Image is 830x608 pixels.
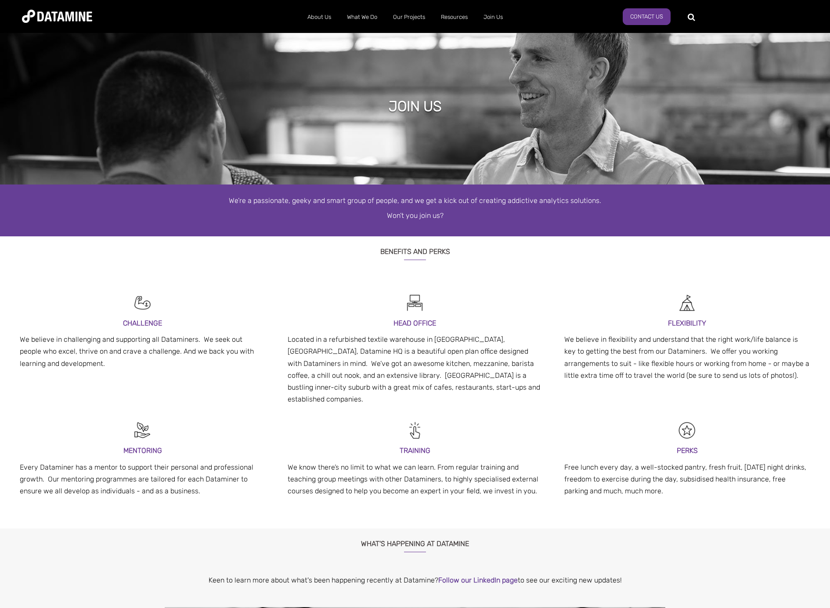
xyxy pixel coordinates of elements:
[564,461,810,497] p: Free lunch every day, a well-stocked pantry, fresh fruit, [DATE] night drinks, freedom to exercis...
[20,333,266,369] p: We believe in challenging and supporting all Dataminers. We seek out people who excel, thrive on ...
[165,236,665,260] h3: Benefits and Perks
[165,528,665,552] h3: What's Happening at Datamine
[438,576,518,584] a: Follow our LinkedIn page
[133,293,152,313] img: Recruitment
[677,420,697,440] img: Recruitment Black-12-1
[165,210,665,221] p: Won’t you join us?
[288,333,542,405] p: Located in a refurbished textile warehouse in [GEOGRAPHIC_DATA], [GEOGRAPHIC_DATA], Datamine HQ i...
[288,461,542,497] p: We know there’s no limit to what we can learn. From regular training and teaching group meetings ...
[339,6,385,29] a: What We Do
[20,445,266,456] h3: MENTORING
[405,420,425,440] img: Recruitment
[677,293,697,313] img: Recruitment
[405,293,425,313] img: Recruitment
[300,6,339,29] a: About Us
[623,8,671,25] a: Contact Us
[133,420,152,440] img: Recruitment
[476,6,511,29] a: Join Us
[564,333,810,381] p: We believe in flexibility and understand that the right work/life balance is key to getting the b...
[20,317,266,329] h3: CHALLENGE
[22,10,92,23] img: Datamine
[288,317,542,329] h3: HEAD OFFICE
[20,461,266,497] p: Every Dataminer has a mentor to support their personal and professional growth. Our mentoring pro...
[564,317,810,329] h3: FLEXIBILITY
[564,445,810,456] h3: PERKS
[165,195,665,206] p: We’re a passionate, geeky and smart group of people, and we get a kick out of creating addictive ...
[389,97,442,116] h1: Join Us
[433,6,476,29] a: Resources
[385,6,433,29] a: Our Projects
[288,445,542,456] h3: TRAINING
[165,574,665,586] p: Keen to learn more about what's been happening recently at Datamine? to see our exciting new upda...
